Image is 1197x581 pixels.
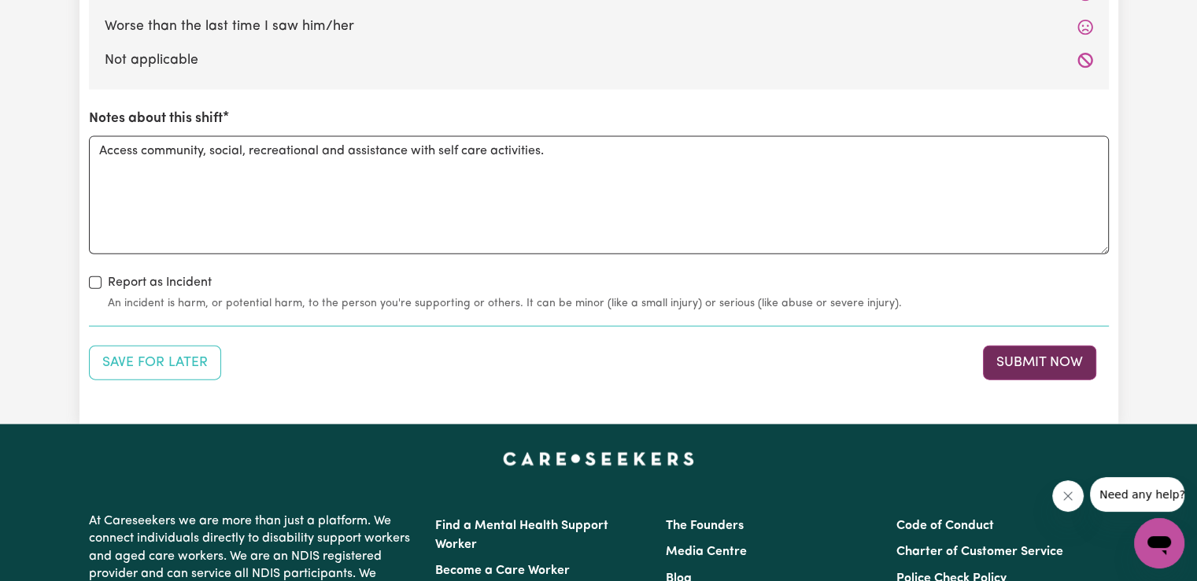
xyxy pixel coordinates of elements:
[89,136,1109,254] textarea: Access community, social, recreational and assistance with self care activities.
[1134,518,1184,568] iframe: Button to launch messaging window
[896,520,994,532] a: Code of Conduct
[896,546,1063,558] a: Charter of Customer Service
[89,346,221,380] button: Save your job report
[503,453,694,465] a: Careseekers home page
[666,546,747,558] a: Media Centre
[105,50,1093,71] label: Not applicable
[89,109,223,129] label: Notes about this shift
[983,346,1096,380] button: Submit your job report
[108,295,1109,312] small: An incident is harm, or potential harm, to the person you're supporting or others. It can be mino...
[1052,480,1084,512] iframe: Close message
[666,520,744,532] a: The Founders
[1090,477,1184,512] iframe: Message from company
[105,17,1093,37] label: Worse than the last time I saw him/her
[435,564,570,577] a: Become a Care Worker
[108,273,212,292] label: Report as Incident
[9,11,95,24] span: Need any help?
[435,520,608,551] a: Find a Mental Health Support Worker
